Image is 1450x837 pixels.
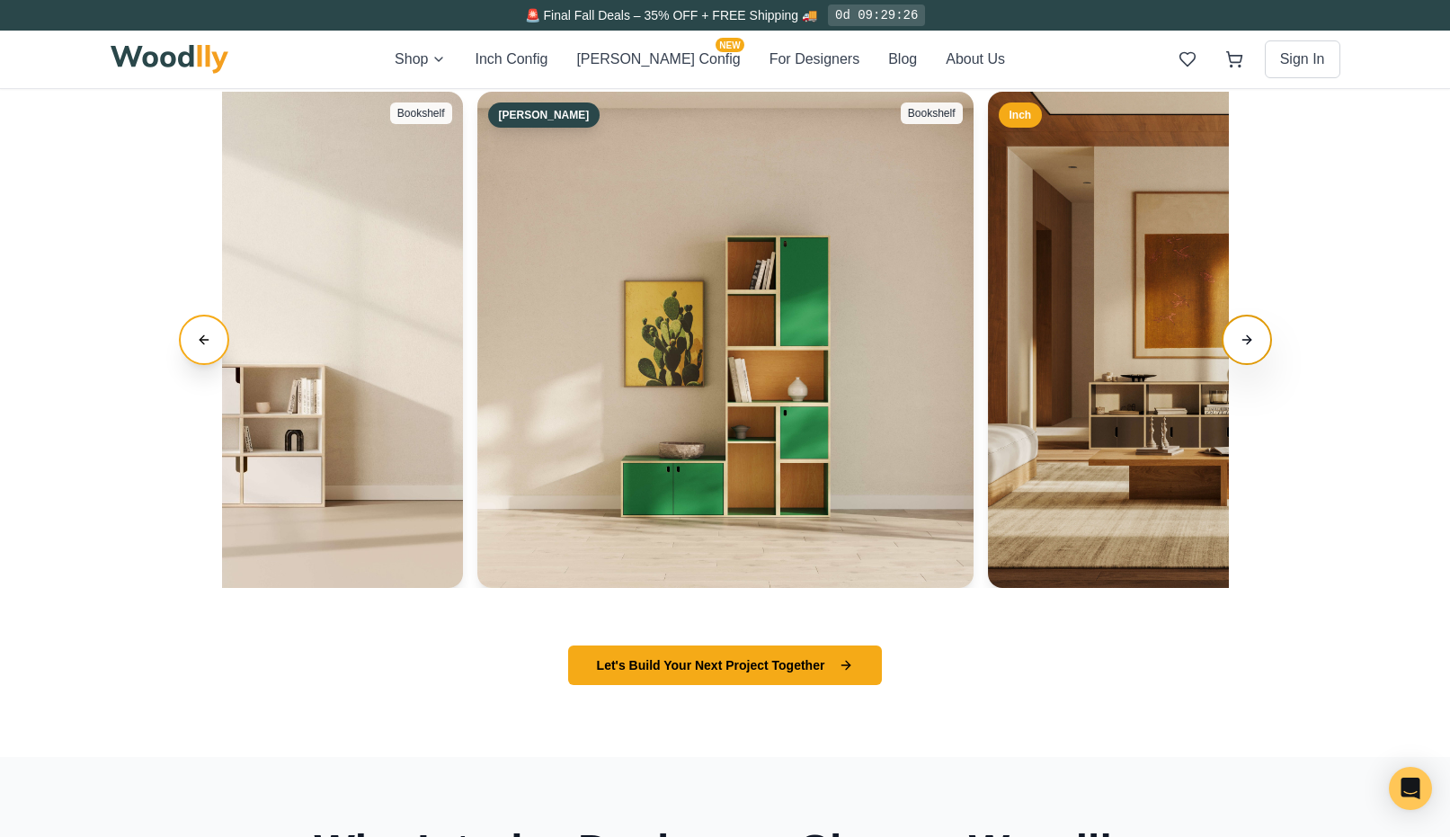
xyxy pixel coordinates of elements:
[901,102,963,124] div: Bookshelf
[769,49,859,70] button: For Designers
[111,45,229,74] img: Woodlly
[1265,40,1340,78] button: Sign In
[390,102,452,124] div: Bookshelf
[828,4,925,26] div: 0d 09:29:26
[568,646,883,685] button: Let's Build Your Next Project Together
[395,49,446,70] button: Shop
[1389,767,1432,810] div: Open Intercom Messenger
[946,49,1005,70] button: About Us
[576,49,740,70] button: [PERSON_NAME] ConfigNEW
[525,8,817,22] span: 🚨 Final Fall Deals – 35% OFF + FREE Shipping 🚚
[716,38,743,52] span: NEW
[488,102,600,128] div: [PERSON_NAME]
[475,49,547,70] button: Inch Config
[888,49,917,70] button: Blog
[999,102,1043,128] div: Inch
